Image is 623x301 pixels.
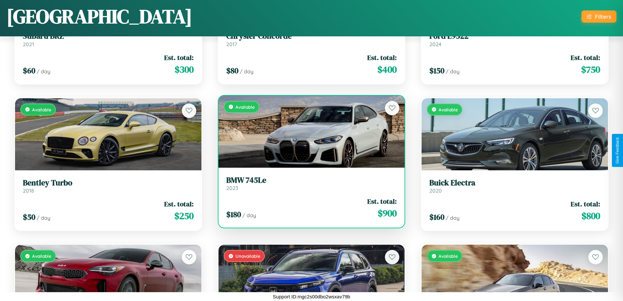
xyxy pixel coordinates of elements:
[378,207,397,220] span: $ 900
[429,41,441,47] span: 2024
[23,31,194,41] h3: Subaru BRZ
[595,13,611,20] div: Filters
[242,212,256,218] span: / day
[226,31,397,41] h3: Chrysler Concorde
[226,65,238,76] span: $ 80
[226,185,238,191] span: 2023
[367,53,397,62] span: Est. total:
[164,199,194,209] span: Est. total:
[429,178,600,188] h3: Buick Electra
[23,41,34,47] span: 2021
[581,10,616,23] button: Filters
[581,63,600,76] span: $ 750
[32,107,51,112] span: Available
[226,41,237,47] span: 2017
[367,197,397,206] span: Est. total:
[571,199,600,209] span: Est. total:
[37,215,50,221] span: / day
[429,31,600,41] h3: Ford L9522
[429,187,442,194] span: 2020
[174,209,194,222] span: $ 250
[439,253,458,259] span: Available
[240,68,253,75] span: / day
[235,104,255,110] span: Available
[226,176,397,192] a: BMW 745Le2023
[615,137,620,164] div: Give Feedback
[377,63,397,76] span: $ 400
[446,68,459,75] span: / day
[446,215,459,221] span: / day
[23,178,194,194] a: Bentley Turbo2018
[226,176,397,185] h3: BMW 745Le
[429,178,600,194] a: Buick Electra2020
[175,63,194,76] span: $ 300
[226,31,397,47] a: Chrysler Concorde2017
[571,53,600,62] span: Est. total:
[7,3,192,30] h1: [GEOGRAPHIC_DATA]
[23,31,194,47] a: Subaru BRZ2021
[23,212,35,222] span: $ 50
[226,209,241,220] span: $ 180
[32,253,51,259] span: Available
[23,187,34,194] span: 2018
[235,253,260,259] span: Unavailable
[581,209,600,222] span: $ 800
[429,212,444,222] span: $ 160
[37,68,50,75] span: / day
[23,178,194,188] h3: Bentley Turbo
[23,65,35,76] span: $ 60
[273,292,350,301] p: Support ID: mgc2s00dbo2wsxav79b
[164,53,194,62] span: Est. total:
[429,31,600,47] a: Ford L95222024
[429,65,444,76] span: $ 150
[439,107,458,112] span: Available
